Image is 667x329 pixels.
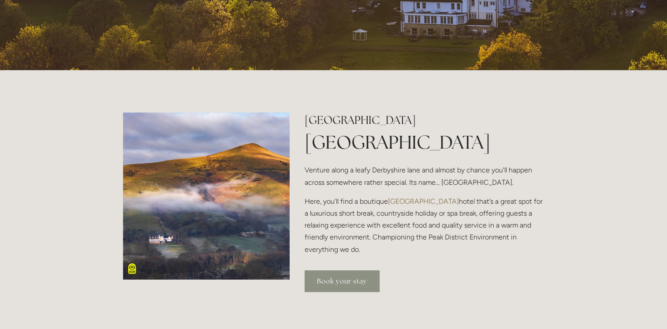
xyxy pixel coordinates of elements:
[388,197,459,206] a: [GEOGRAPHIC_DATA]
[305,270,380,292] a: Book your stay
[305,129,544,155] h1: [GEOGRAPHIC_DATA]
[305,112,544,128] h2: [GEOGRAPHIC_DATA]
[305,164,544,188] p: Venture along a leafy Derbyshire lane and almost by chance you'll happen across somewhere rather ...
[305,195,544,255] p: Here, you’ll find a boutique hotel that’s a great spot for a luxurious short break, countryside h...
